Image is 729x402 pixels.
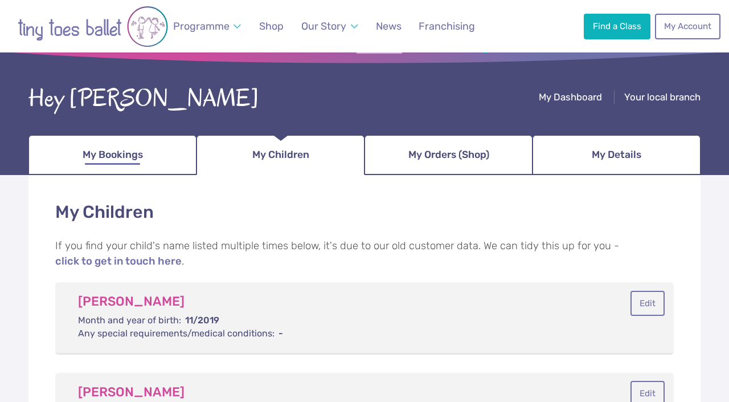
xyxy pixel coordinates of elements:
[78,327,275,340] dt: Any special requirements/medical conditions:
[533,135,701,175] a: My Details
[78,327,578,340] dd: -
[630,291,664,316] button: Edit
[296,14,363,39] a: Our Story
[364,135,533,175] a: My Orders (Shop)
[13,6,173,47] img: tiny toes ballet
[196,135,364,175] a: My Children
[252,145,309,165] span: My Children
[254,14,289,39] a: Shop
[408,145,489,165] span: My Orders (Shop)
[78,314,181,327] dt: Month and year of birth:
[413,14,480,39] a: Franchising
[55,256,182,267] a: click to get in touch here
[419,20,475,32] span: Franchising
[83,145,143,165] span: My Bookings
[655,14,720,39] a: My Account
[78,384,578,400] h3: [PERSON_NAME]
[539,91,602,105] a: My Dashboard
[539,91,602,103] span: My Dashboard
[259,20,284,32] span: Shop
[301,20,346,32] span: Our Story
[371,14,407,39] a: News
[28,81,259,116] div: Hey [PERSON_NAME]
[28,135,196,175] a: My Bookings
[78,294,578,310] h3: [PERSON_NAME]
[624,91,701,105] a: Your local branch
[55,238,674,270] p: If you find your child's name listed multiple times below, it's due to our old customer data. We ...
[55,200,674,225] h1: My Children
[173,20,230,32] span: Programme
[624,91,701,103] span: Your local branch
[584,14,650,39] a: Find a Class
[376,20,402,32] span: News
[168,14,247,39] a: Programme
[592,145,641,165] span: My Details
[78,314,578,327] dd: 11/2019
